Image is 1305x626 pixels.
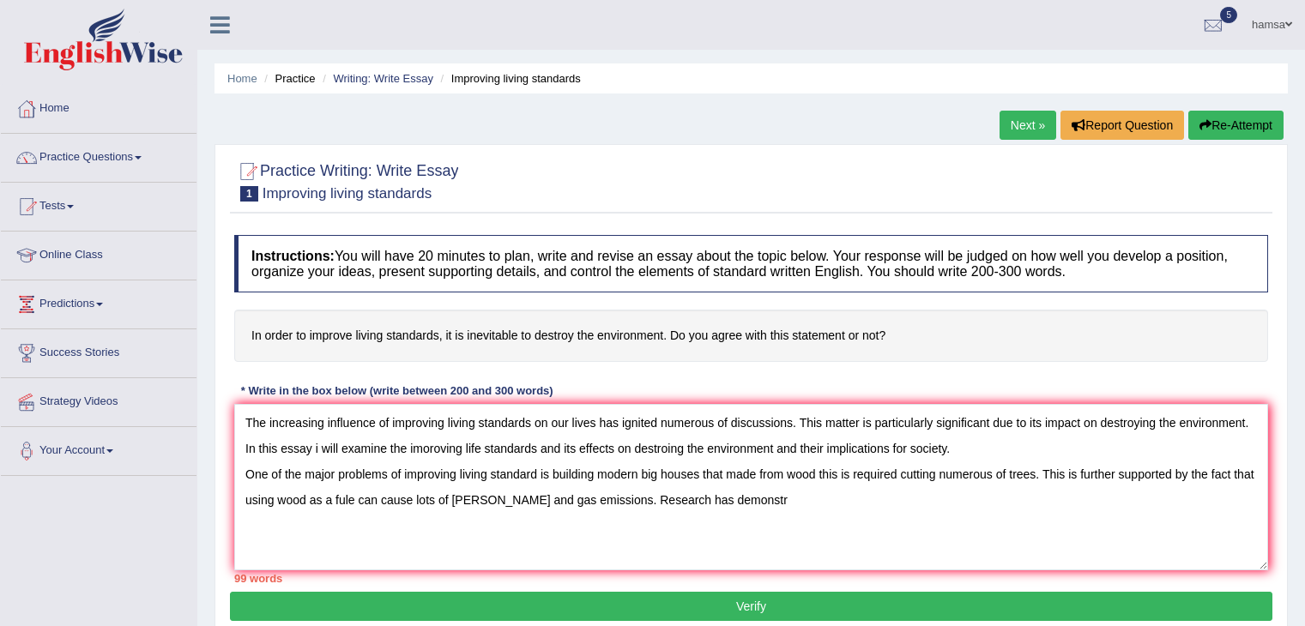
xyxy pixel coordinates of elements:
[1220,7,1237,23] span: 5
[1,378,196,421] a: Strategy Videos
[234,383,559,400] div: * Write in the box below (write between 200 and 300 words)
[1,280,196,323] a: Predictions
[234,570,1268,587] div: 99 words
[1,183,196,226] a: Tests
[251,249,335,263] b: Instructions:
[230,592,1272,621] button: Verify
[1000,111,1056,140] a: Next »
[333,72,433,85] a: Writing: Write Essay
[1,427,196,470] a: Your Account
[1,134,196,177] a: Practice Questions
[1188,111,1284,140] button: Re-Attempt
[1,329,196,372] a: Success Stories
[240,186,258,202] span: 1
[1060,111,1184,140] button: Report Question
[263,185,432,202] small: Improving living standards
[1,85,196,128] a: Home
[1,232,196,274] a: Online Class
[260,70,315,87] li: Practice
[437,70,581,87] li: Improving living standards
[227,72,257,85] a: Home
[234,310,1268,362] h4: In order to improve living standards, it is inevitable to destroy the environment. Do you agree w...
[234,159,458,202] h2: Practice Writing: Write Essay
[234,235,1268,292] h4: You will have 20 minutes to plan, write and revise an essay about the topic below. Your response ...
